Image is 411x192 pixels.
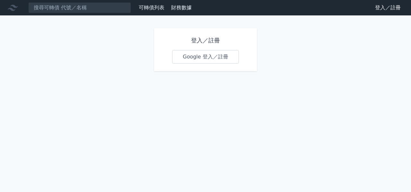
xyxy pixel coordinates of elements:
[172,36,239,45] h1: 登入／註冊
[370,3,406,13] a: 登入／註冊
[139,4,164,11] a: 可轉債列表
[171,4,192,11] a: 財務數據
[172,50,239,64] a: Google 登入／註冊
[28,2,131,13] input: 搜尋可轉債 代號／名稱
